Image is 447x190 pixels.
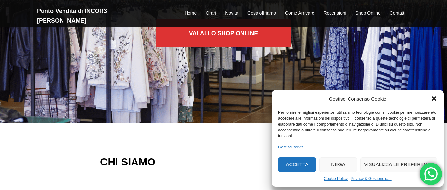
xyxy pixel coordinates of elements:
[185,9,197,17] a: Home
[206,9,216,17] a: Orari
[247,9,276,17] a: Cosa offriamo
[355,9,381,17] a: Shop Online
[319,157,357,172] button: Nega
[431,95,437,102] div: Chiudi la finestra di dialogo
[420,163,442,185] div: 'Hai
[323,9,346,17] a: Recensioni
[324,175,348,182] a: Cookie Policy
[329,95,386,103] div: Gestisci Consenso Cookie
[37,7,155,26] h2: Punto Vendita di INCOR3 [PERSON_NAME]
[225,9,238,17] a: Novità
[228,156,410,171] h3: ORARI APERTURA
[390,9,405,17] a: Contatti
[285,9,314,17] a: Come Arrivare
[37,156,219,171] h3: CHI SIAMO
[278,144,304,150] a: Gestisci servizi
[360,157,437,172] button: Visualizza le preferenze
[156,19,291,47] a: Vai allo SHOP ONLINE
[351,175,392,182] a: Privacy & Gestione dati
[278,157,316,172] button: Accetta
[278,110,437,139] div: Per fornire le migliori esperienze, utilizziamo tecnologie come i cookie per memorizzare e/o acce...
